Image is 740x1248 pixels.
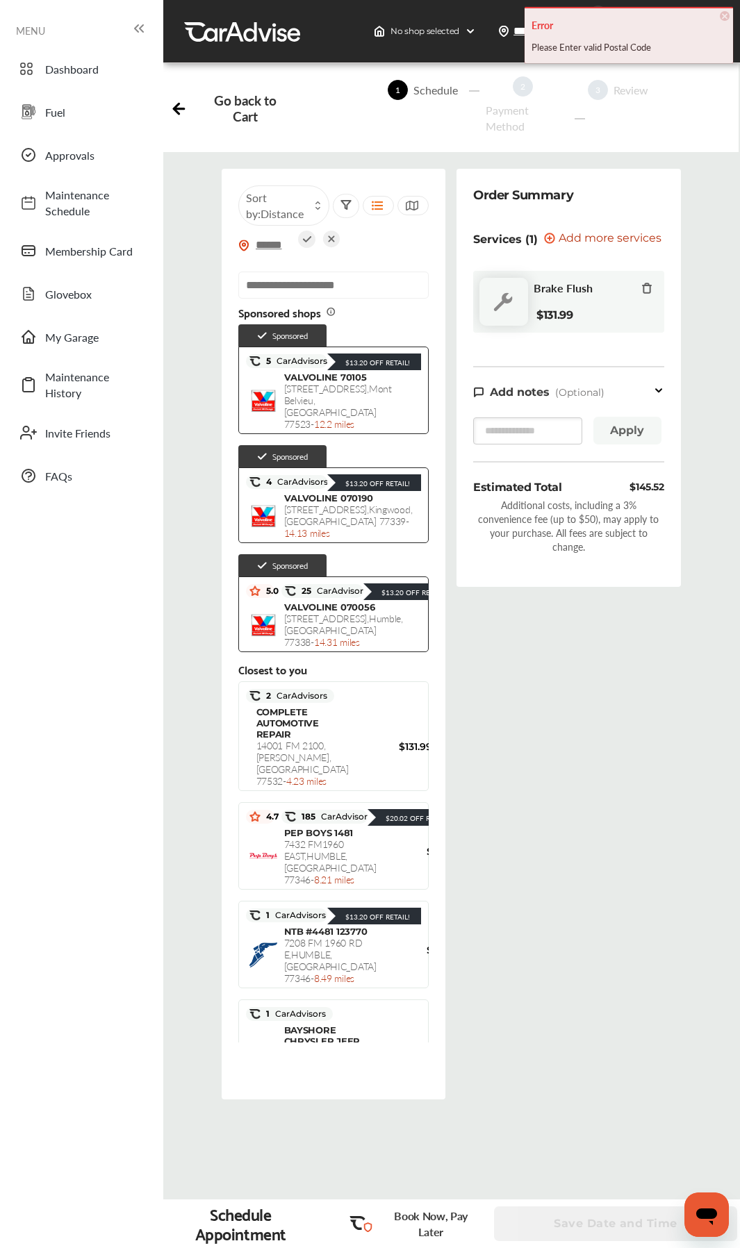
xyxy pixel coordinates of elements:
[261,1008,326,1020] span: 1
[285,585,296,597] img: caradvise_icon.5c74104a.svg
[284,381,392,431] span: [STREET_ADDRESS] , Mont Belvieu , [GEOGRAPHIC_DATA] 77523 -
[284,827,354,838] span: PEP BOYS 1481
[684,1192,729,1237] iframe: Button to launch messaging window
[349,740,432,753] span: $131.99
[249,387,277,415] img: logo-valvoline.png
[284,935,377,985] span: 7208 FM 1960 RD E , HUMBLE , [GEOGRAPHIC_DATA] 77346 -
[314,872,354,886] span: 8.21 miles
[720,11,730,21] span: ×
[473,233,538,246] p: Services (1)
[249,502,277,530] img: logo-valvoline.png
[249,910,261,921] img: caradvise_icon.5c74104a.svg
[588,80,608,100] span: 3
[630,479,664,495] div: $145.52
[163,1204,318,1243] div: Schedule Appointment
[238,554,327,576] div: Sponsored
[465,26,476,37] img: header-down-arrow.9dd2ce7d.svg
[249,690,261,701] img: caradvise_icon.5c74104a.svg
[249,1008,261,1020] img: caradvise_icon.5c74104a.svg
[490,385,550,399] span: Add notes
[498,26,509,37] img: location_vector.a44bc228.svg
[379,813,450,823] div: $20.02 Off Retail!
[271,691,327,701] span: CarAdvisors
[270,1009,326,1019] span: CarAdvisors
[261,206,304,222] span: Distance
[261,476,328,488] span: 4
[45,104,142,120] span: Fuel
[377,944,460,956] span: $131.99
[13,51,149,87] a: Dashboard
[256,706,319,740] span: COMPLETE AUTOMOTIVE REPAIR
[13,276,149,312] a: Glovebox
[388,80,408,100] span: 1
[532,15,726,35] h4: Error
[284,492,373,504] span: VALVOLINE 070190
[45,468,142,484] span: FAQs
[532,38,726,56] div: Please Enter valid Postal Code
[249,942,277,967] img: logo-goodyear.png
[249,811,261,822] img: star_icon.59ea9307.svg
[201,92,290,124] div: Go back to Cart
[555,386,605,399] span: (Optional)
[473,185,573,205] div: Order Summary
[374,26,385,37] img: header-home-logo.8d720a4f.svg
[284,372,367,383] span: VALVOLINE 70105
[238,306,336,319] span: Sponsored shops
[314,417,354,431] span: 12.2 miles
[284,837,377,886] span: 7432 FM1960 EAST , HUMBLE , [GEOGRAPHIC_DATA] 77346 -
[338,479,410,488] div: $13.20 Off Retail!
[314,635,360,649] span: 14.31 miles
[261,356,327,367] span: 5
[238,663,429,676] div: Closest to you
[408,82,463,98] div: Schedule
[314,971,354,985] span: 8.49 miles
[412,504,495,517] span: $131.99
[559,233,661,246] span: Add more services
[338,912,410,922] div: $13.20 Off Retail!
[403,613,486,626] span: $131.99
[13,362,149,408] a: Maintenance History
[338,358,410,367] div: $13.20 Off Retail!
[261,690,327,701] span: 2
[13,458,149,494] a: FAQs
[246,190,313,222] span: Sort by :
[593,417,661,444] button: Apply
[45,425,142,441] span: Invite Friends
[238,324,327,347] div: Sponsored
[513,76,533,97] span: 2
[296,585,368,597] span: 25
[45,286,142,302] span: Glovebox
[45,147,142,163] span: Approvals
[608,82,654,98] div: Review
[284,526,330,540] span: 14.13 miles
[256,560,268,572] img: check-icon.521c8815.svg
[249,611,277,639] img: logo-valvoline.png
[473,386,484,398] img: note-icon.db9493fa.svg
[284,502,413,540] span: [STREET_ADDRESS] , Kingwood , [GEOGRAPHIC_DATA] 77339 -
[16,25,45,36] span: MENU
[284,1024,361,1058] span: BAYSHORE CHRYSLER JEEP DODGE
[238,240,249,251] img: location_vector_orange.38f05af8.svg
[284,926,368,937] span: NTB #4481 123770
[284,601,375,613] span: VALVOLINE 070056
[390,26,459,37] span: No shop selected
[544,233,664,246] a: Add more services
[375,588,446,597] div: $13.20 Off Retail!
[13,180,149,226] a: Maintenance Schedule
[249,356,261,367] img: caradvise_icon.5c74104a.svg
[45,369,142,401] span: Maintenance History
[238,445,327,467] div: Sponsored
[479,278,528,326] img: default_wrench_icon.d1a43860.svg
[473,479,561,495] div: Estimated Total
[534,281,593,294] span: Brake Flush
[392,390,475,402] span: $131.99
[249,476,261,488] img: caradvise_icon.5c74104a.svg
[13,94,149,130] a: Fuel
[536,308,573,322] b: $131.99
[13,137,149,173] a: Approvals
[271,356,327,366] span: CarAdvisors
[473,498,664,554] div: Additional costs, including a 3% convenience fee (up to $50), may apply to your purchase. All fee...
[261,585,279,597] span: 5.0
[256,330,268,342] img: check-icon.521c8815.svg
[45,243,142,259] span: Membership Card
